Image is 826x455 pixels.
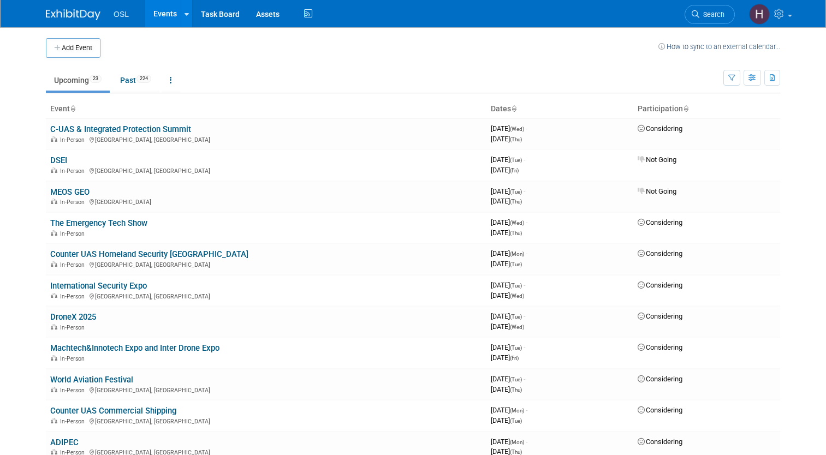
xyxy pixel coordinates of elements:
[638,375,682,383] span: Considering
[50,375,133,385] a: World Aviation Festival
[46,100,486,118] th: Event
[51,230,57,236] img: In-Person Event
[50,312,96,322] a: DroneX 2025
[491,281,525,289] span: [DATE]
[638,155,676,164] span: Not Going
[524,312,525,320] span: -
[510,324,524,330] span: (Wed)
[699,10,724,19] span: Search
[491,322,524,331] span: [DATE]
[510,230,522,236] span: (Thu)
[50,197,482,206] div: [GEOGRAPHIC_DATA]
[491,218,527,226] span: [DATE]
[60,355,88,362] span: In-Person
[50,155,67,165] a: DSEI
[658,43,780,51] a: How to sync to an external calendar...
[491,291,524,300] span: [DATE]
[50,218,147,228] a: The Emergency Tech Show
[491,124,527,133] span: [DATE]
[510,136,522,142] span: (Thu)
[50,291,482,300] div: [GEOGRAPHIC_DATA], [GEOGRAPHIC_DATA]
[526,124,527,133] span: -
[112,70,159,91] a: Past224
[638,124,682,133] span: Considering
[51,261,57,267] img: In-Person Event
[638,218,682,226] span: Considering
[51,324,57,330] img: In-Person Event
[50,135,482,143] div: [GEOGRAPHIC_DATA], [GEOGRAPHIC_DATA]
[638,187,676,195] span: Not Going
[136,75,151,83] span: 224
[50,281,147,291] a: International Security Expo
[491,385,522,393] span: [DATE]
[526,406,527,414] span: -
[510,439,524,445] span: (Mon)
[510,355,519,361] span: (Fri)
[526,438,527,446] span: -
[491,187,525,195] span: [DATE]
[60,199,88,206] span: In-Person
[60,230,88,237] span: In-Person
[60,261,88,268] span: In-Person
[526,218,527,226] span: -
[491,135,522,143] span: [DATE]
[510,449,522,455] span: (Thu)
[46,38,100,58] button: Add Event
[51,355,57,361] img: In-Person Event
[510,387,522,393] span: (Thu)
[491,229,522,237] span: [DATE]
[524,375,525,383] span: -
[510,283,522,289] span: (Tue)
[60,136,88,143] span: In-Person
[491,312,525,320] span: [DATE]
[491,375,525,383] span: [DATE]
[90,75,102,83] span: 23
[524,155,525,164] span: -
[491,354,519,362] span: [DATE]
[638,312,682,320] span: Considering
[524,187,525,195] span: -
[114,10,129,19] span: OSL
[51,136,57,142] img: In-Person Event
[638,281,682,289] span: Considering
[510,293,524,299] span: (Wed)
[46,70,110,91] a: Upcoming23
[50,438,79,447] a: ADIPEC
[491,416,522,424] span: [DATE]
[60,293,88,300] span: In-Person
[50,406,176,416] a: Counter UAS Commercial Shipping
[510,345,522,351] span: (Tue)
[46,9,100,20] img: ExhibitDay
[50,343,219,353] a: Machtech&Innotech Expo and Inter Drone Expo
[510,199,522,205] span: (Thu)
[510,126,524,132] span: (Wed)
[50,416,482,425] div: [GEOGRAPHIC_DATA], [GEOGRAPHIC_DATA]
[50,249,248,259] a: Counter UAS Homeland Security [GEOGRAPHIC_DATA]
[491,155,525,164] span: [DATE]
[51,449,57,454] img: In-Person Event
[524,281,525,289] span: -
[510,157,522,163] span: (Tue)
[510,189,522,195] span: (Tue)
[60,418,88,425] span: In-Person
[510,408,524,414] span: (Mon)
[510,220,524,226] span: (Wed)
[491,406,527,414] span: [DATE]
[60,324,88,331] span: In-Person
[749,4,770,25] img: Harry Pratt
[510,261,522,267] span: (Tue)
[524,343,525,351] span: -
[683,104,688,113] a: Sort by Participation Type
[510,418,522,424] span: (Tue)
[486,100,633,118] th: Dates
[70,104,75,113] a: Sort by Event Name
[51,199,57,204] img: In-Person Event
[50,124,191,134] a: C-UAS & Integrated Protection Summit
[60,167,88,175] span: In-Person
[491,438,527,446] span: [DATE]
[50,166,482,175] div: [GEOGRAPHIC_DATA], [GEOGRAPHIC_DATA]
[491,260,522,268] span: [DATE]
[491,343,525,351] span: [DATE]
[633,100,780,118] th: Participation
[510,167,519,173] span: (Fri)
